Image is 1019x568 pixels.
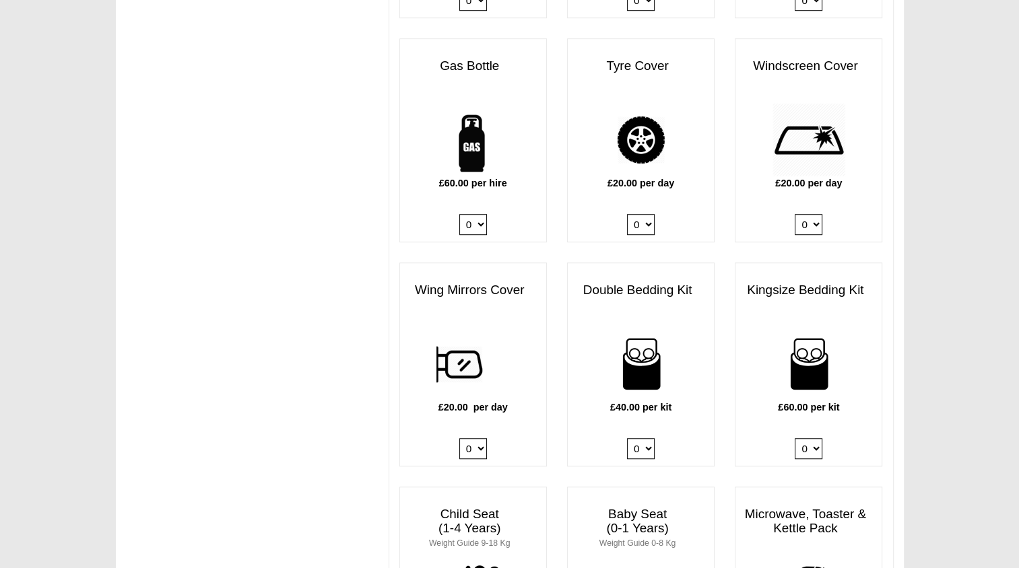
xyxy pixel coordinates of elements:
b: £20.00 per day [438,402,508,413]
img: wing.png [436,327,510,400]
small: Weight Guide 9-18 Kg [429,538,510,548]
img: windscreen.png [772,103,845,176]
h3: Wing Mirrors Cover [400,277,546,304]
b: £60.00 per hire [439,178,507,188]
h3: Baby Seat (0-1 Years) [568,501,714,556]
img: tyre.png [604,103,678,176]
h3: Kingsize Bedding Kit [735,277,882,304]
h3: Tyre Cover [568,52,714,80]
small: Weight Guide 0-8 Kg [599,538,676,548]
b: £20.00 per day [775,178,842,188]
h3: Gas Bottle [400,52,546,80]
img: bedding-for-two.png [604,327,678,400]
h3: Windscreen Cover [735,52,882,80]
h3: Double Bedding Kit [568,277,714,304]
b: £40.00 per kit [610,402,671,413]
h3: Child Seat (1-4 Years) [400,501,546,556]
img: bedding-for-two.png [772,327,845,400]
h3: Microwave, Toaster & Kettle Pack [735,501,882,542]
b: £20.00 per day [607,178,674,188]
b: £60.00 per kit [778,402,839,413]
img: gas-bottle.png [436,103,510,176]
